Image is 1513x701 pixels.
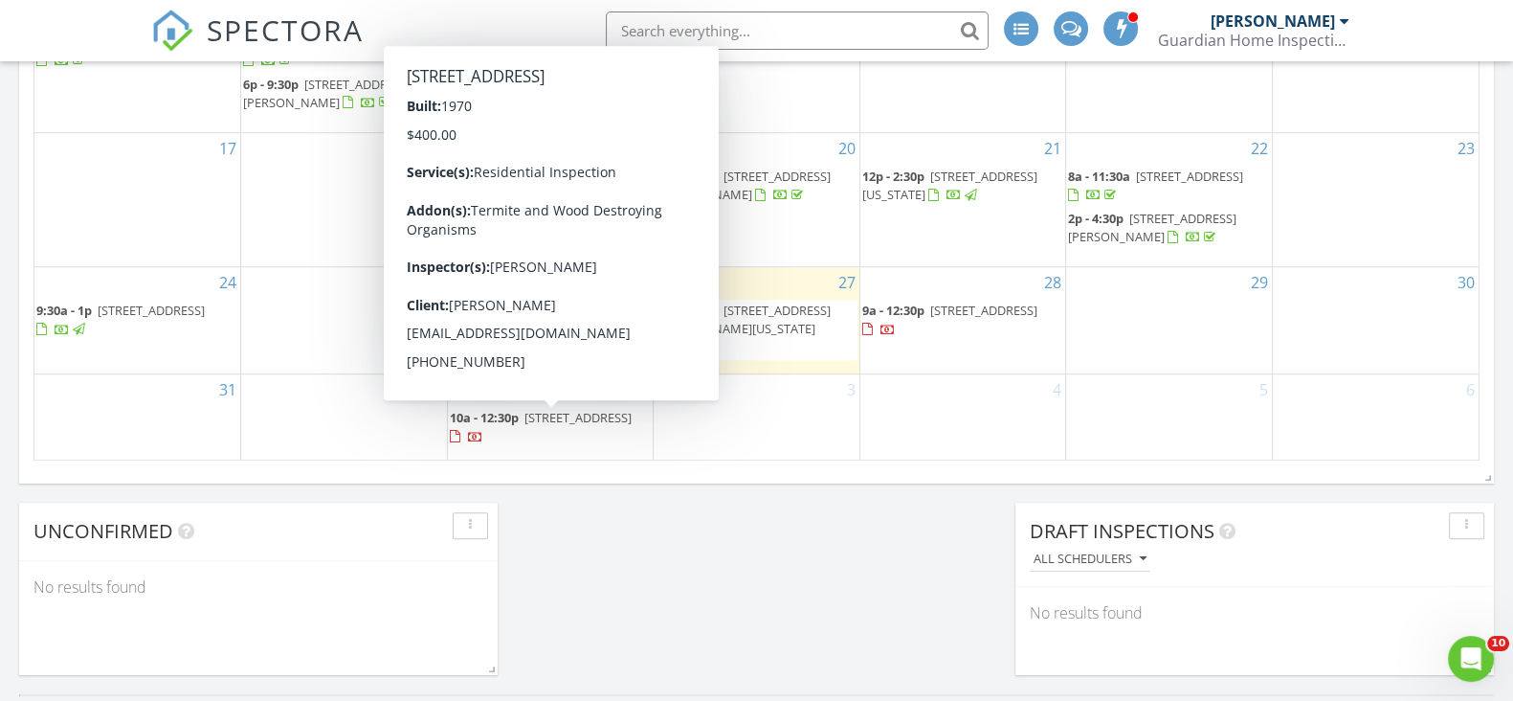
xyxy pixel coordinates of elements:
a: Go to August 25, 2025 [422,267,447,298]
span: 8a - 11:30a [1068,168,1130,185]
a: Go to August 17, 2025 [215,133,240,164]
span: [STREET_ADDRESS][PERSON_NAME] [243,76,412,111]
a: 9a - 11:30a [STREET_ADDRESS][PERSON_NAME] [656,166,857,207]
td: Go to September 5, 2025 [1066,374,1273,461]
span: [STREET_ADDRESS][PERSON_NAME] [450,168,618,203]
span: 6p - 9:30p [243,76,299,93]
a: Go to August 28, 2025 [1040,267,1065,298]
td: Go to August 30, 2025 [1272,267,1479,374]
a: Go to September 4, 2025 [1049,374,1065,405]
td: Go to August 22, 2025 [1066,132,1273,266]
a: 9a - 12:30p [STREET_ADDRESS] [862,302,1037,337]
span: 10a - 12:30p [450,409,519,426]
a: Go to August 20, 2025 [834,133,859,164]
span: SPECTORA [207,10,364,50]
span: [STREET_ADDRESS][PERSON_NAME][US_STATE] [656,302,831,337]
button: All schedulers [1030,547,1150,573]
td: Go to September 1, 2025 [241,374,448,461]
span: 9a - 11:30a [656,168,718,185]
a: Go to August 19, 2025 [628,133,653,164]
div: Guardian Home Inspections LLC [1158,31,1349,50]
span: 9a - 12:30p [862,302,924,319]
a: 10a - 12:30p [STREET_ADDRESS] [450,407,652,448]
span: [STREET_ADDRESS] [930,302,1037,319]
td: Go to August 26, 2025 [447,267,654,374]
td: Go to August 23, 2025 [1272,132,1479,266]
a: Go to August 26, 2025 [628,267,653,298]
a: 4p - 6:30p [STREET_ADDRESS][PERSON_NAME] [450,166,652,207]
span: Draft Inspections [1030,518,1214,544]
a: Go to September 6, 2025 [1462,374,1479,405]
span: 10 [1487,636,1509,651]
a: Go to September 3, 2025 [843,374,859,405]
a: 6p - 9:30p [STREET_ADDRESS][PERSON_NAME] [243,76,412,111]
span: 12p - 2:30p [862,168,924,185]
td: Go to August 27, 2025 [654,267,860,374]
a: 11a - 12:30p [STREET_ADDRESS] [36,33,218,68]
span: Unconfirmed [33,518,173,544]
td: Go to August 18, 2025 [241,132,448,266]
a: 12p - 2:30p [STREET_ADDRESS][US_STATE] [862,166,1064,207]
a: 11a - 1:30p [STREET_ADDRESS][PERSON_NAME][US_STATE] [656,302,831,355]
a: 12p - 2:30p [STREET_ADDRESS][US_STATE] [862,168,1037,203]
div: No results found [19,561,498,613]
a: 9a - 11:30a [STREET_ADDRESS][PERSON_NAME] [656,168,831,203]
td: Go to September 6, 2025 [1272,374,1479,461]
div: All schedulers [1034,553,1146,566]
a: 2p - 4:30p [STREET_ADDRESS][PERSON_NAME] [1068,208,1270,249]
span: [STREET_ADDRESS] [524,409,632,426]
span: [STREET_ADDRESS] [1136,168,1243,185]
input: Search everything... [606,11,989,50]
span: [STREET_ADDRESS][PERSON_NAME] [1068,210,1236,245]
a: Go to August 31, 2025 [215,374,240,405]
a: Go to September 5, 2025 [1256,374,1272,405]
td: Go to August 19, 2025 [447,132,654,266]
span: 9:30a - 1p [36,302,92,319]
a: 4p - 6:30p [STREET_ADDRESS][PERSON_NAME] [450,168,618,203]
a: 11a - 1:30p [STREET_ADDRESS][PERSON_NAME][US_STATE] [656,300,857,360]
td: Go to August 29, 2025 [1066,267,1273,374]
iframe: Intercom live chat [1448,636,1494,682]
a: Go to August 29, 2025 [1247,267,1272,298]
img: The Best Home Inspection Software - Spectora [151,10,193,52]
span: 4p - 6:30p [450,168,505,185]
td: Go to August 21, 2025 [859,132,1066,266]
div: [PERSON_NAME] [1211,11,1335,31]
td: Go to August 24, 2025 [34,267,241,374]
a: Go to September 1, 2025 [431,374,447,405]
a: Go to August 23, 2025 [1454,133,1479,164]
div: No results found [1015,587,1494,639]
td: Go to August 25, 2025 [241,267,448,374]
a: 8a - 11:30a [STREET_ADDRESS] [1068,166,1270,207]
a: 2p - 4:30p [STREET_ADDRESS][PERSON_NAME] [1068,210,1236,245]
td: Go to August 28, 2025 [859,267,1066,374]
span: [STREET_ADDRESS] [98,302,205,319]
td: Go to September 2, 2025 [447,374,654,461]
a: Go to August 18, 2025 [422,133,447,164]
a: SPECTORA [151,26,364,66]
td: Go to September 3, 2025 [654,374,860,461]
td: Go to August 17, 2025 [34,132,241,266]
a: Go to August 21, 2025 [1040,133,1065,164]
span: 2p - 4:30p [1068,210,1124,227]
a: Go to September 2, 2025 [636,374,653,405]
a: Go to August 27, 2025 [834,267,859,298]
a: 2p - 5:30p [STREET_ADDRESS] [450,33,618,68]
a: 9:30a - 1p [STREET_ADDRESS] [36,300,238,341]
a: 10a - 12:30p [STREET_ADDRESS] [450,409,632,444]
a: Go to August 24, 2025 [215,267,240,298]
span: [STREET_ADDRESS][US_STATE] [862,168,1037,203]
a: 8a - 11:30a [STREET_ADDRESS] [1068,168,1243,203]
a: 6p - 9:30p [STREET_ADDRESS][PERSON_NAME] [243,74,445,115]
a: Go to August 22, 2025 [1247,133,1272,164]
a: Go to August 30, 2025 [1454,267,1479,298]
a: 9a - 12:30p [STREET_ADDRESS] [862,300,1064,341]
span: 11a - 1:30p [656,302,718,319]
a: 9:30a - 1p [STREET_ADDRESS] [36,302,205,337]
td: Go to September 4, 2025 [859,374,1066,461]
td: Go to August 31, 2025 [34,374,241,461]
span: [STREET_ADDRESS][PERSON_NAME] [656,168,831,203]
td: Go to August 20, 2025 [654,132,860,266]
